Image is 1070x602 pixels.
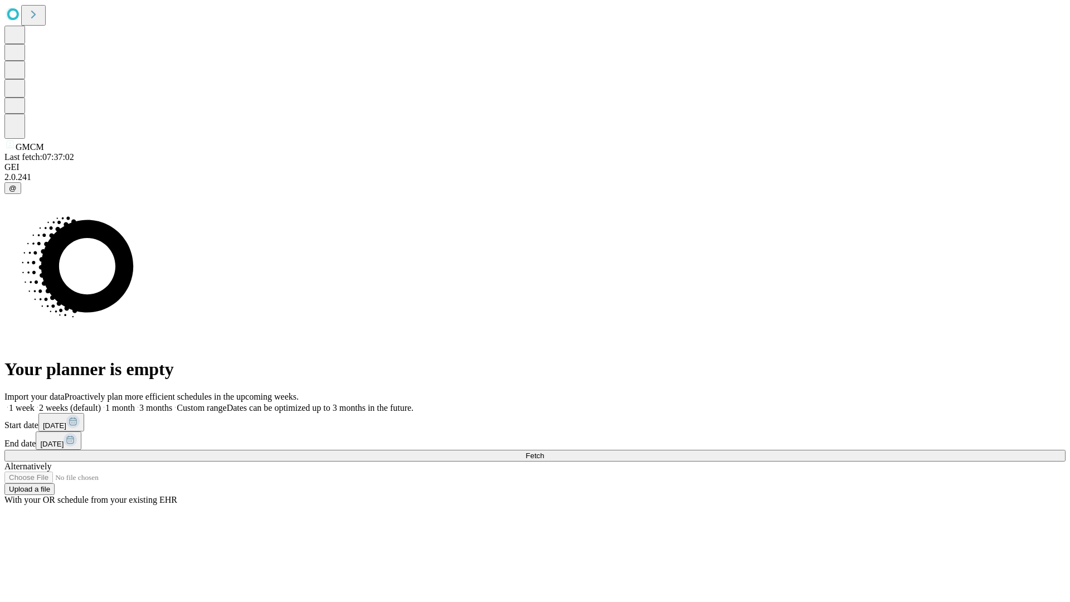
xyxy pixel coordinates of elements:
[4,431,1066,450] div: End date
[39,403,101,412] span: 2 weeks (default)
[38,413,84,431] button: [DATE]
[9,403,35,412] span: 1 week
[4,162,1066,172] div: GEI
[4,413,1066,431] div: Start date
[4,462,51,471] span: Alternatively
[4,483,55,495] button: Upload a file
[16,142,44,152] span: GMCM
[36,431,81,450] button: [DATE]
[4,450,1066,462] button: Fetch
[4,182,21,194] button: @
[139,403,172,412] span: 3 months
[105,403,135,412] span: 1 month
[526,452,544,460] span: Fetch
[43,421,66,430] span: [DATE]
[4,495,177,504] span: With your OR schedule from your existing EHR
[177,403,226,412] span: Custom range
[4,152,74,162] span: Last fetch: 07:37:02
[4,172,1066,182] div: 2.0.241
[65,392,299,401] span: Proactively plan more efficient schedules in the upcoming weeks.
[227,403,414,412] span: Dates can be optimized up to 3 months in the future.
[9,184,17,192] span: @
[40,440,64,448] span: [DATE]
[4,359,1066,380] h1: Your planner is empty
[4,392,65,401] span: Import your data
